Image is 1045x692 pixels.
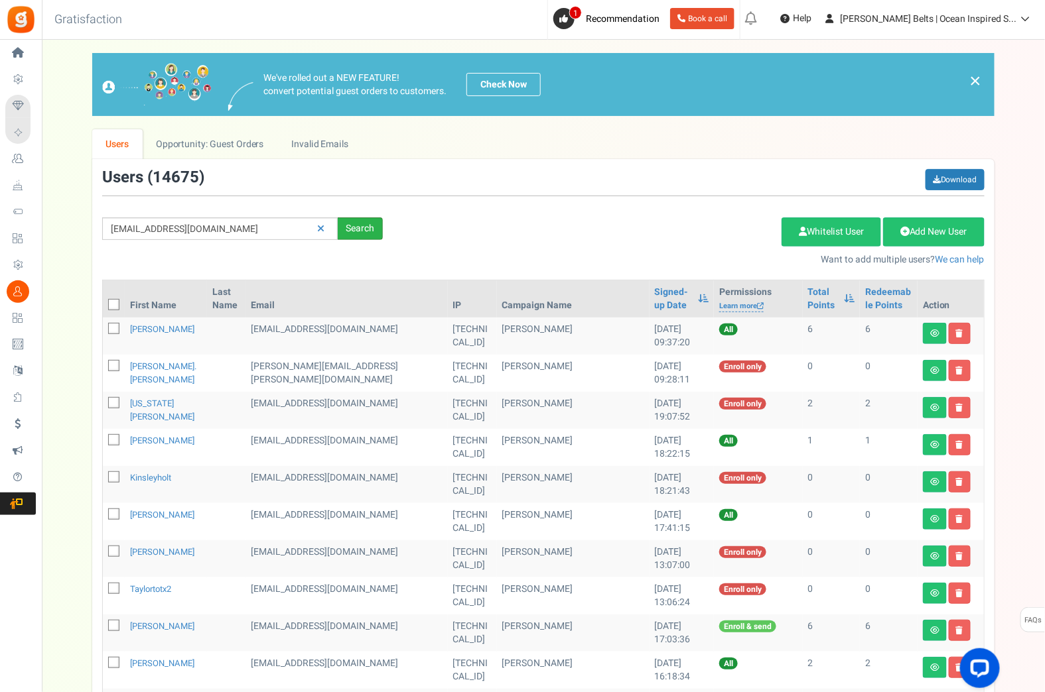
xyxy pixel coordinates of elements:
[860,614,918,652] td: 6
[130,583,171,595] a: taylortotx2
[245,652,448,689] td: [EMAIL_ADDRESS][DOMAIN_NAME]
[497,355,650,392] td: [PERSON_NAME]
[130,397,194,423] a: [US_STATE][PERSON_NAME]
[803,355,860,392] td: 0
[782,217,881,247] a: Whitelist User
[245,614,448,652] td: General
[130,546,194,558] a: [PERSON_NAME]
[930,552,940,560] i: View details
[719,361,766,373] span: Enroll only
[930,367,940,375] i: View details
[803,429,860,466] td: 1
[956,329,963,337] i: Delete user
[448,503,497,540] td: [TECHNICAL_ID]
[228,82,253,111] img: images
[497,614,650,652] td: [PERSON_NAME]
[497,429,650,466] td: [PERSON_NAME]
[403,253,985,266] p: Want to add multiple users?
[143,129,277,159] a: Opportunity: Guest Orders
[865,286,912,312] a: Redeemable Points
[860,355,918,392] td: 0
[448,429,497,466] td: [TECHNICAL_ID]
[860,503,918,540] td: 0
[448,355,497,392] td: [TECHNICAL_ID]
[650,429,715,466] td: [DATE] 18:22:15
[338,217,383,240] div: Search
[840,12,1017,26] span: [PERSON_NAME] Belts | Ocean Inspired S...
[956,367,963,375] i: Delete user
[956,515,963,523] i: Delete user
[719,323,738,335] span: All
[956,552,963,560] i: Delete user
[245,466,448,503] td: General
[448,652,497,689] td: [TECHNICAL_ID]
[719,435,738,447] span: All
[808,286,837,312] a: Total Points
[130,323,194,335] a: [PERSON_NAME]
[670,8,734,29] a: Book a call
[497,466,650,503] td: [PERSON_NAME]
[448,577,497,614] td: [TECHNICAL_ID]
[956,589,963,597] i: Delete user
[719,658,738,669] span: All
[719,301,764,312] a: Learn more
[775,8,817,29] a: Help
[497,392,650,429] td: [PERSON_NAME]
[719,509,738,521] span: All
[956,441,963,449] i: Delete user
[930,663,940,671] i: View details
[448,280,497,317] th: IP
[207,280,245,317] th: Last Name
[130,434,194,447] a: [PERSON_NAME]
[930,404,940,412] i: View details
[102,217,338,240] input: Search by email or name
[860,392,918,429] td: 2
[102,63,212,106] img: images
[650,392,715,429] td: [DATE] 19:07:52
[883,217,985,247] a: Add New User
[92,129,143,159] a: Users
[860,652,918,689] td: 2
[719,472,766,484] span: Enroll only
[719,583,766,595] span: Enroll only
[956,626,963,634] i: Delete user
[497,503,650,540] td: [PERSON_NAME]
[586,12,660,26] span: Recommendation
[803,540,860,577] td: 0
[930,329,940,337] i: View details
[860,540,918,577] td: 0
[860,466,918,503] td: 0
[803,652,860,689] td: 2
[497,577,650,614] td: [PERSON_NAME]
[930,515,940,523] i: View details
[569,6,582,19] span: 1
[130,360,196,386] a: [PERSON_NAME].[PERSON_NAME]
[956,478,963,486] i: Delete user
[497,280,650,317] th: Campaign Name
[448,466,497,503] td: [TECHNICAL_ID]
[40,7,137,33] h3: Gratisfaction
[930,441,940,449] i: View details
[650,577,715,614] td: [DATE] 13:06:24
[245,355,448,392] td: General
[714,280,802,317] th: Permissions
[130,657,194,669] a: [PERSON_NAME]
[245,317,448,355] td: [EMAIL_ADDRESS][DOMAIN_NAME]
[448,317,497,355] td: [TECHNICAL_ID]
[719,546,766,558] span: Enroll only
[926,169,985,190] a: Download
[650,466,715,503] td: [DATE] 18:21:43
[466,73,541,96] a: Check Now
[790,12,811,25] span: Help
[245,540,448,577] td: General
[263,72,447,98] p: We've rolled out a NEW FEATURE! convert potential guest orders to customers.
[803,503,860,540] td: 0
[860,317,918,355] td: 6
[650,503,715,540] td: [DATE] 17:41:15
[803,614,860,652] td: 6
[130,508,194,521] a: [PERSON_NAME]
[6,5,36,34] img: Gratisfaction
[102,169,204,186] h3: Users ( )
[650,317,715,355] td: [DATE] 09:37:20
